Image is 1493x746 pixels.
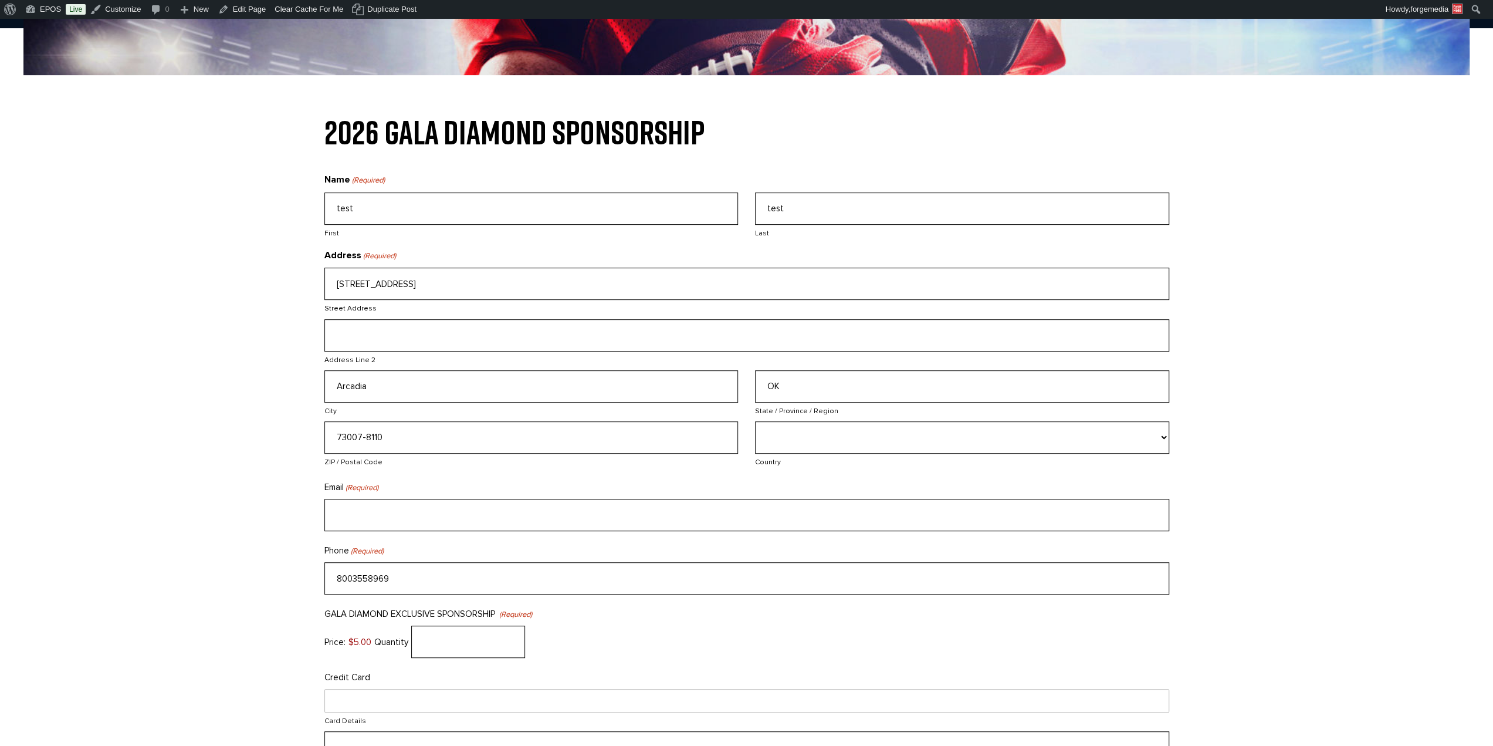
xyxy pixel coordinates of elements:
span: (Required) [350,545,384,558]
label: Quantity [374,637,408,647]
label: ZIP / Postal Code [324,454,739,468]
label: Address Line 2 [324,352,1169,366]
span: (Required) [351,174,385,187]
label: Card Details [324,713,1169,727]
legend: Address [324,248,396,264]
legend: Name [324,173,385,188]
label: Email [324,480,378,494]
span: (Required) [362,250,396,262]
span: forgemedia [1410,5,1448,13]
span: Price: [324,637,346,647]
a: Live [66,4,86,15]
span: (Required) [498,609,532,621]
label: Street Address [324,300,1169,314]
label: City [324,403,739,417]
span: (Required) [344,482,378,494]
label: Phone [324,544,384,558]
label: Country [755,454,1169,468]
h2: 2026 GALA DIAMOND SPONSORSHIP [324,116,1169,149]
label: State / Province / Region [755,403,1169,417]
label: First [324,225,739,239]
label: Last [755,225,1169,239]
span: $5.00 [348,637,371,647]
input: Quantity GALA DIAMOND EXCLUSIVE SPONSORSHIP [411,626,525,658]
iframe: Secure card payment input frame [331,696,1163,706]
span: GALA DIAMOND EXCLUSIVE SPONSORSHIP [324,609,495,619]
label: Credit Card [324,670,370,684]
